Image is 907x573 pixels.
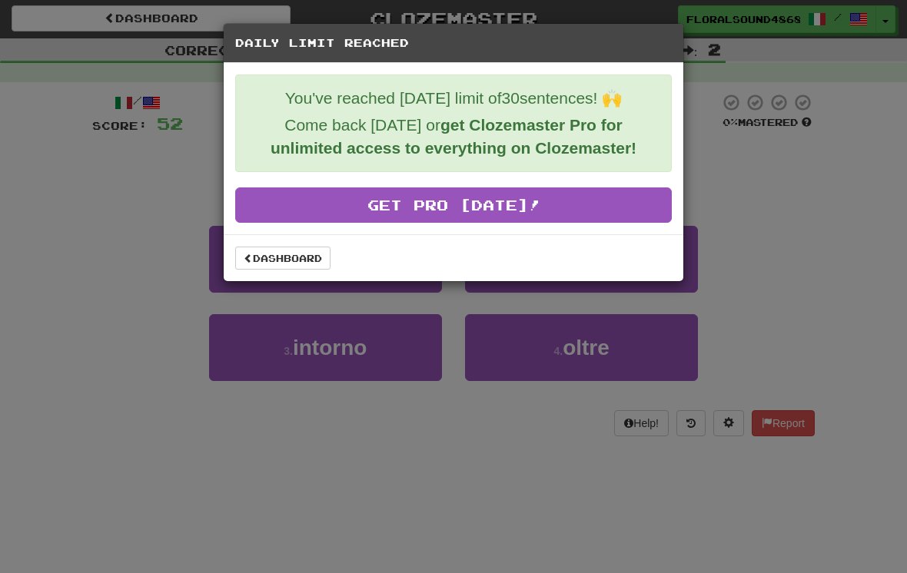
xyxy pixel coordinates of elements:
h5: Daily Limit Reached [235,35,672,51]
a: Get Pro [DATE]! [235,187,672,223]
p: You've reached [DATE] limit of 30 sentences! 🙌 [248,87,659,110]
a: Dashboard [235,247,331,270]
strong: get Clozemaster Pro for unlimited access to everything on Clozemaster! [271,116,636,157]
p: Come back [DATE] or [248,114,659,160]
